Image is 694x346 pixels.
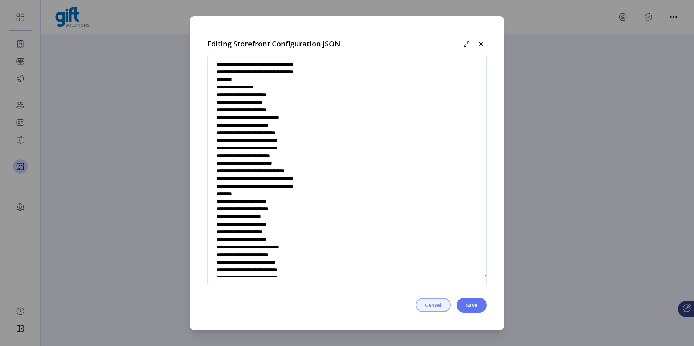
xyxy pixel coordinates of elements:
button: Cancel [416,298,451,312]
button: Maximize [461,38,472,50]
button: Save [457,298,487,313]
span: Editing Storefront Configuration JSON [207,38,340,49]
span: Cancel [425,301,441,309]
span: Save [466,301,477,309]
